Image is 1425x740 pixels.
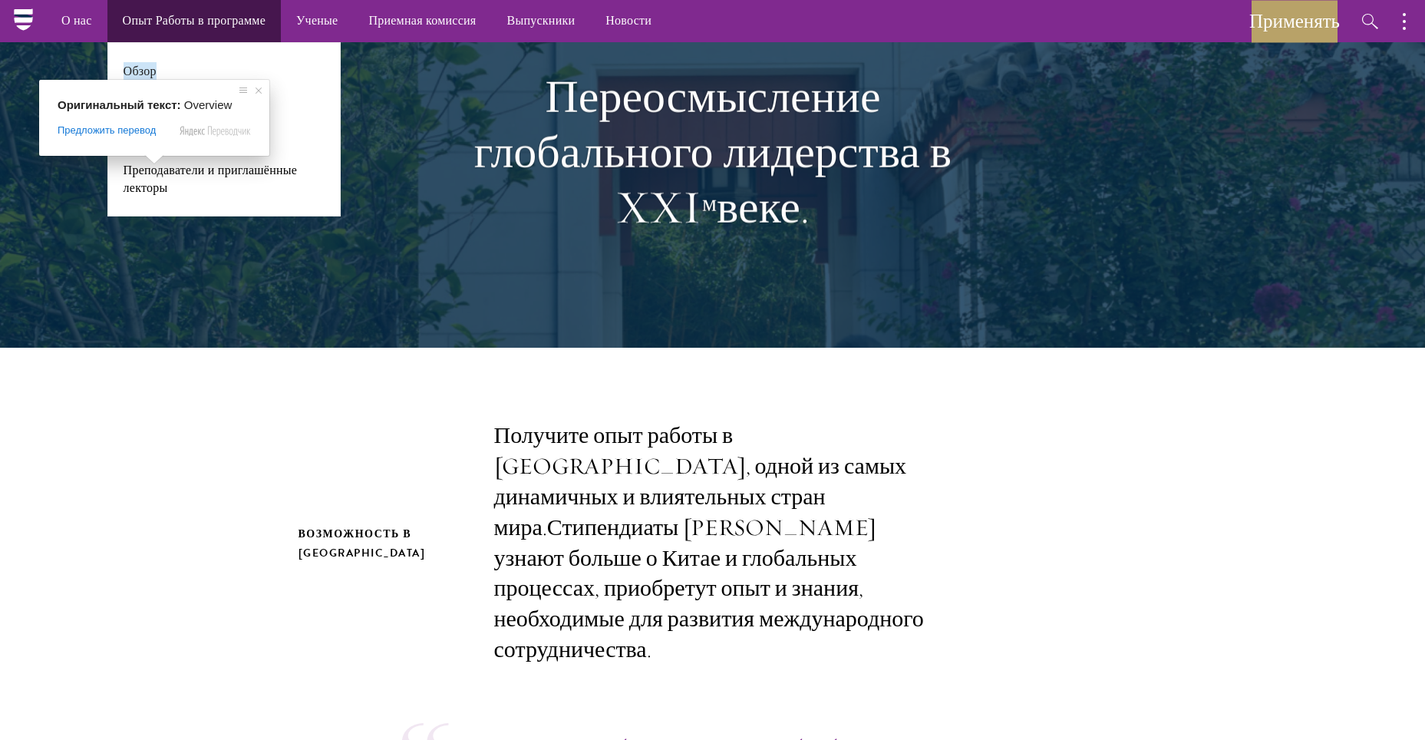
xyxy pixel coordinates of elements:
[299,526,426,561] ya-tr-span: Возможность в [GEOGRAPHIC_DATA]
[702,189,717,218] ya-tr-span: м
[717,178,810,236] ya-tr-span: веке.
[494,513,924,665] ya-tr-span: Стипендиаты [PERSON_NAME] узнают больше о Китае и глобальных процессах, приобретут опыт и знания,...
[58,124,156,137] span: Предложить перевод
[296,12,338,30] ya-tr-span: Ученые
[1249,8,1340,35] ya-tr-span: Применять
[124,62,157,80] a: Обзор
[124,161,298,197] a: Преподаватели и приглашённые лекторы
[184,98,233,111] span: Overview
[494,421,907,542] ya-tr-span: Получите опыт работы в [GEOGRAPHIC_DATA], одной из самых динамичных и влиятельных стран мира.
[61,12,92,30] ya-tr-span: О нас
[368,12,476,30] ya-tr-span: Приемная комиссия
[506,12,575,30] ya-tr-span: Выпускники
[605,12,651,30] ya-tr-span: Новости
[123,12,266,30] ya-tr-span: Опыт Работы в программе
[473,68,951,236] ya-tr-span: Переосмысление глобального лидерства в XXI
[58,98,181,111] span: Оригинальный текст:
